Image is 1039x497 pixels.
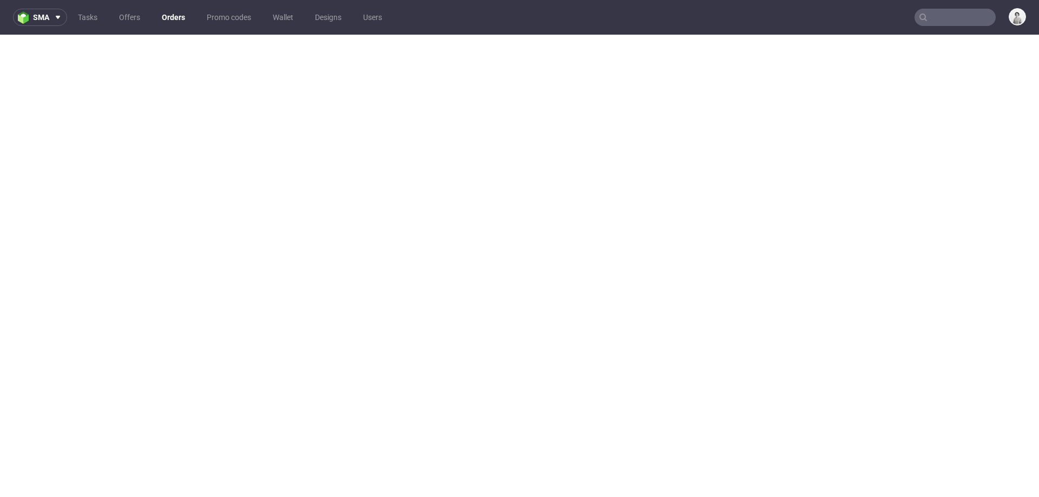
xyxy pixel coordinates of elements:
a: Designs [308,9,348,26]
a: Promo codes [200,9,258,26]
a: Offers [113,9,147,26]
span: sma [33,14,49,21]
img: Dudek Mariola [1010,9,1025,24]
a: Users [357,9,389,26]
a: Orders [155,9,192,26]
a: Tasks [71,9,104,26]
button: sma [13,9,67,26]
img: logo [18,11,33,24]
a: Wallet [266,9,300,26]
